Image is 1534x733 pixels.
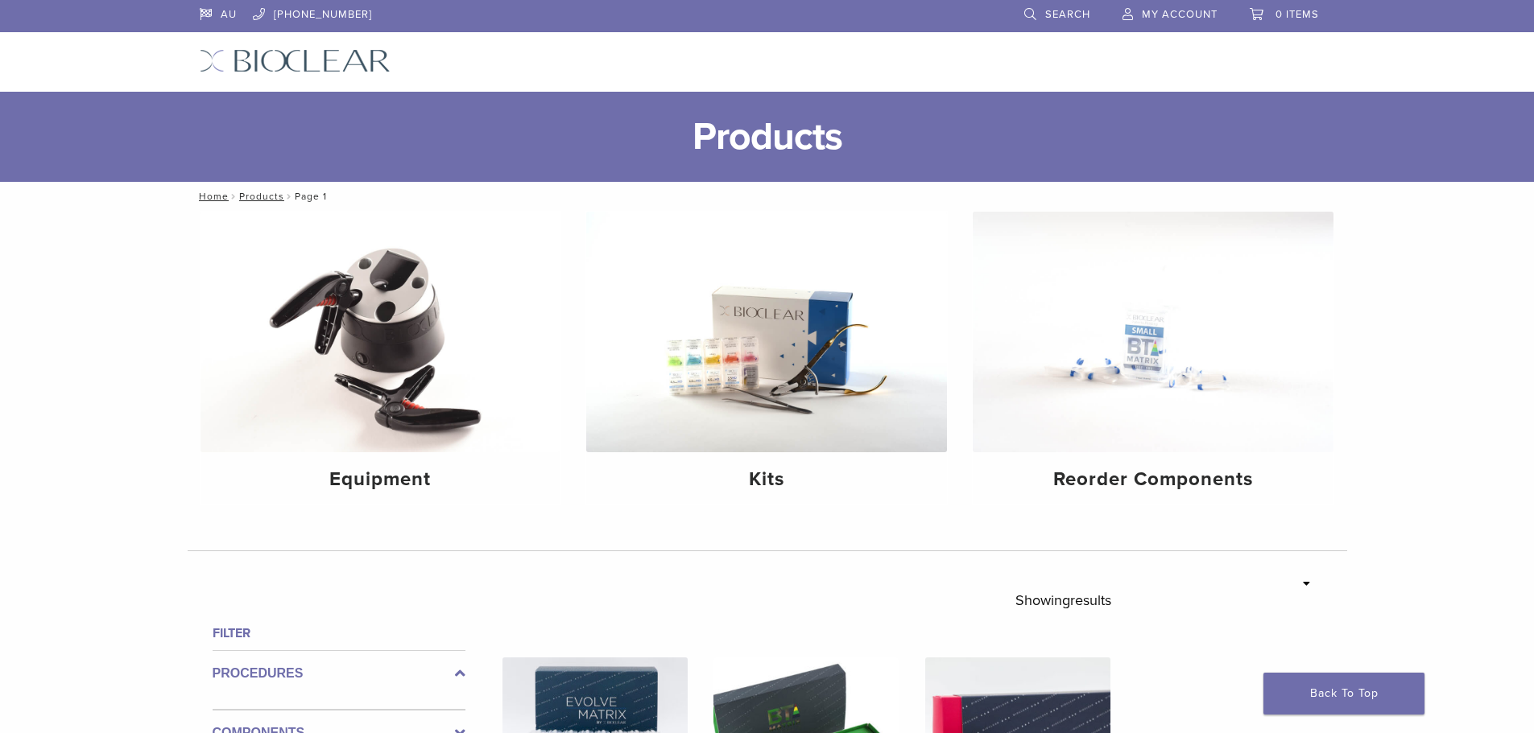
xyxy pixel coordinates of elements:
span: Search [1045,8,1090,21]
span: / [229,192,239,200]
a: Back To Top [1263,673,1424,714]
span: 0 items [1276,8,1319,21]
span: / [284,192,295,200]
h4: Filter [213,624,465,643]
p: Showing results [1015,583,1111,617]
a: Kits [586,212,947,504]
h4: Equipment [213,465,548,494]
img: Reorder Components [973,212,1333,452]
h4: Kits [599,465,934,494]
a: Equipment [201,212,561,504]
span: My Account [1142,8,1218,21]
h4: Reorder Components [986,465,1321,494]
a: Home [194,191,229,202]
img: Bioclear [200,49,391,72]
a: Products [239,191,284,202]
a: Reorder Components [973,212,1333,504]
img: Equipment [201,212,561,452]
label: Procedures [213,664,465,683]
img: Kits [586,212,947,452]
nav: Page 1 [188,182,1347,211]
